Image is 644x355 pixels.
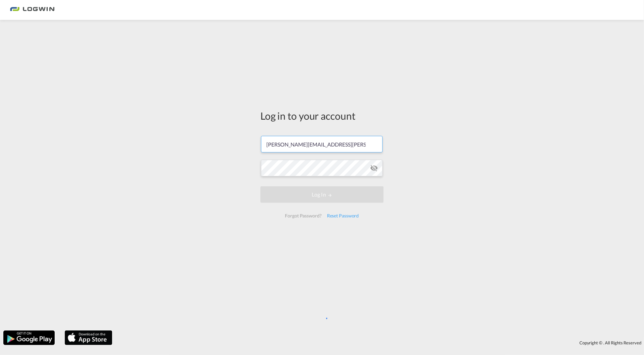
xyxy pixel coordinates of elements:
[261,136,383,152] input: Enter email/phone number
[282,210,324,222] div: Forgot Password?
[324,210,362,222] div: Reset Password
[370,164,378,172] md-icon: icon-eye-off
[64,330,113,346] img: apple.png
[260,109,384,123] div: Log in to your account
[116,337,644,348] div: Copyright © . All Rights Reserved
[10,3,55,18] img: bc73a0e0d8c111efacd525e4c8ad7d32.png
[260,186,384,203] button: LOGIN
[3,330,55,346] img: google.png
